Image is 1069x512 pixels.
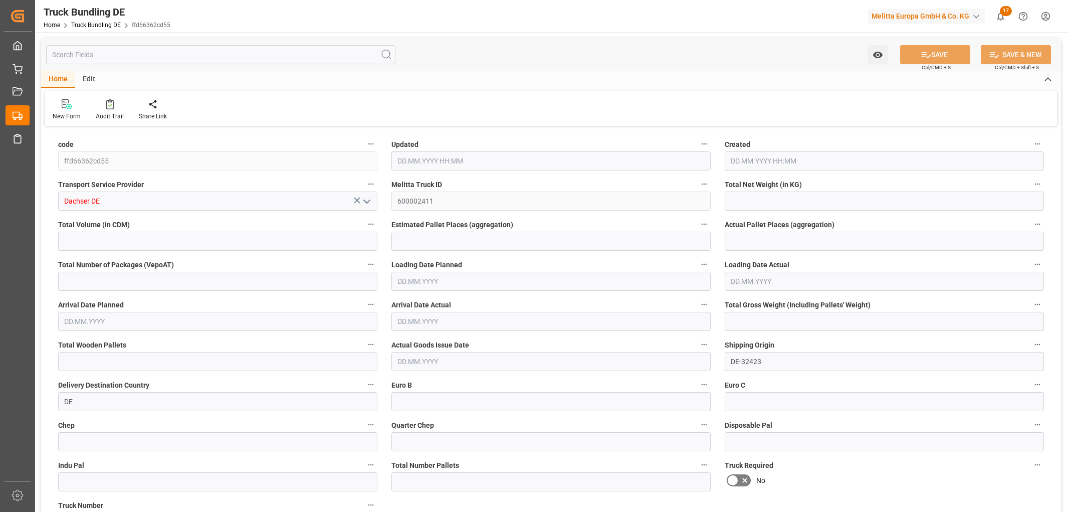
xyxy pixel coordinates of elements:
button: Loading Date Actual [1031,258,1044,271]
span: Indu Pal [58,460,84,471]
button: Quarter Chep [698,418,711,431]
a: Truck Bundling DE [71,22,121,29]
input: DD.MM.YYYY HH:MM [391,151,711,170]
button: show 17 new notifications [989,5,1012,28]
button: Chep [364,418,377,431]
span: Actual Pallet Places (aggregation) [725,220,834,230]
button: Total Number Pallets [698,458,711,471]
div: Truck Bundling DE [44,5,170,20]
span: Truck Number [58,500,103,511]
button: Arrival Date Actual [698,298,711,311]
span: Ctrl/CMD + S [922,64,951,71]
button: Delivery Destination Country [364,378,377,391]
button: Updated [698,137,711,150]
input: DD.MM.YYYY [58,312,377,331]
div: Melitta Europa GmbH & Co. KG [868,9,985,24]
div: Share Link [139,112,167,121]
span: Total Gross Weight (Including Pallets' Weight) [725,300,871,310]
span: Truck Required [725,460,773,471]
button: Euro B [698,378,711,391]
button: Disposable Pal [1031,418,1044,431]
span: Actual Goods Issue Date [391,340,469,351]
span: Euro B [391,380,412,391]
button: Arrival Date Planned [364,298,377,311]
span: Total Number of Packages (VepoAT) [58,260,174,270]
button: Transport Service Provider [364,178,377,191]
button: open menu [868,45,888,64]
span: Estimated Pallet Places (aggregation) [391,220,513,230]
div: Home [41,71,75,88]
span: code [58,139,74,150]
span: Disposable Pal [725,420,772,431]
button: Actual Goods Issue Date [698,338,711,351]
button: Total Wooden Pallets [364,338,377,351]
button: Truck Number [364,498,377,511]
button: Help Center [1012,5,1034,28]
span: Euro C [725,380,745,391]
input: DD.MM.YYYY HH:MM [725,151,1044,170]
span: Total Number Pallets [391,460,459,471]
span: Delivery Destination Country [58,380,149,391]
span: Shipping Origin [725,340,774,351]
button: Melitta Europa GmbH & Co. KG [868,7,989,26]
span: Total Net Weight (in KG) [725,180,802,190]
button: Total Net Weight (in KG) [1031,178,1044,191]
button: Melitta Truck ID [698,178,711,191]
span: Melitta Truck ID [391,180,442,190]
button: SAVE & NEW [981,45,1051,64]
input: DD.MM.YYYY [391,272,711,291]
button: SAVE [900,45,970,64]
a: Home [44,22,60,29]
span: Loading Date Actual [725,260,789,270]
span: Quarter Chep [391,420,434,431]
button: Total Gross Weight (Including Pallets' Weight) [1031,298,1044,311]
span: Created [725,139,750,150]
span: Total Volume (in CDM) [58,220,130,230]
span: Arrival Date Actual [391,300,451,310]
input: DD.MM.YYYY [391,352,711,371]
input: DD.MM.YYYY [725,272,1044,291]
span: Loading Date Planned [391,260,462,270]
button: Actual Pallet Places (aggregation) [1031,218,1044,231]
div: Audit Trail [96,112,124,121]
button: Total Number of Packages (VepoAT) [364,258,377,271]
button: Euro C [1031,378,1044,391]
span: Chep [58,420,75,431]
button: Loading Date Planned [698,258,711,271]
span: 17 [1000,6,1012,16]
button: open menu [359,194,374,209]
button: Indu Pal [364,458,377,471]
button: Truck Required [1031,458,1044,471]
span: No [756,475,765,486]
button: Created [1031,137,1044,150]
div: Edit [75,71,103,88]
span: Updated [391,139,418,150]
button: Shipping Origin [1031,338,1044,351]
span: Total Wooden Pallets [58,340,126,351]
input: DD.MM.YYYY [391,312,711,331]
span: Arrival Date Planned [58,300,124,310]
button: Total Volume (in CDM) [364,218,377,231]
span: Transport Service Provider [58,180,144,190]
button: Estimated Pallet Places (aggregation) [698,218,711,231]
div: New Form [53,112,81,121]
input: Search Fields [46,45,395,64]
span: Ctrl/CMD + Shift + S [995,64,1039,71]
button: code [364,137,377,150]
